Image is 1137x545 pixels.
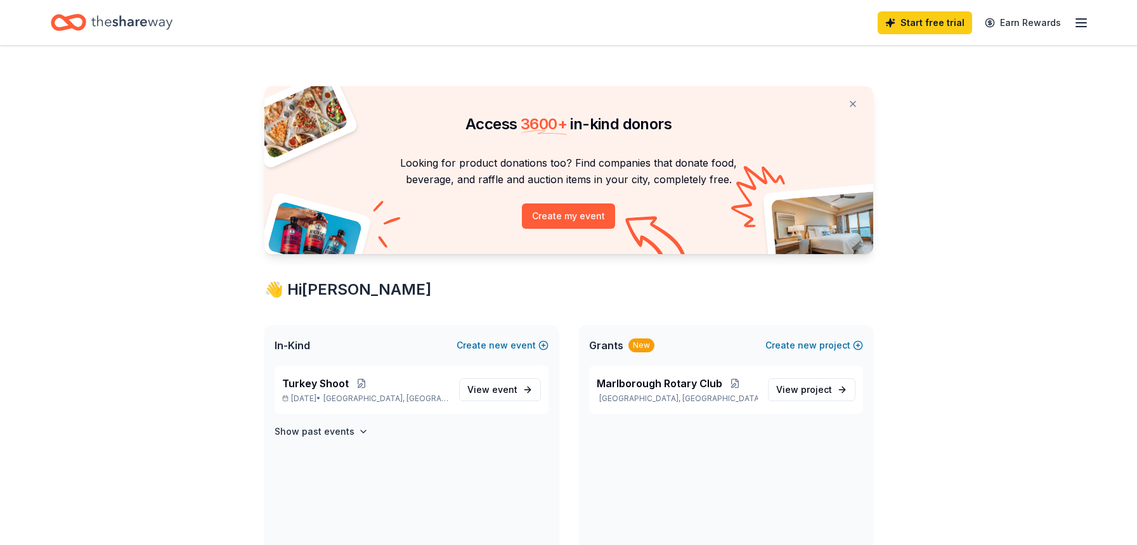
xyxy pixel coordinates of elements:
p: [GEOGRAPHIC_DATA], [GEOGRAPHIC_DATA] [597,394,758,404]
button: Createnewevent [457,338,549,353]
img: Curvy arrow [625,216,689,264]
span: View [467,382,517,397]
a: Earn Rewards [977,11,1069,34]
img: Pizza [250,79,349,160]
span: Grants [589,338,623,353]
a: View event [459,378,541,401]
p: Looking for product donations too? Find companies that donate food, beverage, and raffle and auct... [280,155,858,188]
span: 3600 + [521,115,567,133]
div: New [628,338,654,352]
span: project [801,384,832,395]
span: View [776,382,832,397]
span: Access in-kind donors [465,115,672,133]
a: Home [51,8,172,37]
h4: Show past events [275,424,354,439]
span: Turkey Shoot [282,376,349,391]
span: [GEOGRAPHIC_DATA], [GEOGRAPHIC_DATA] [323,394,448,404]
span: new [798,338,817,353]
span: In-Kind [275,338,310,353]
span: new [489,338,508,353]
p: [DATE] • [282,394,449,404]
span: event [492,384,517,395]
button: Create my event [522,203,615,229]
a: View project [768,378,855,401]
div: 👋 Hi [PERSON_NAME] [264,279,873,300]
span: Marlborough Rotary Club [597,376,722,391]
button: Createnewproject [765,338,863,353]
button: Show past events [275,424,368,439]
a: Start free trial [878,11,972,34]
